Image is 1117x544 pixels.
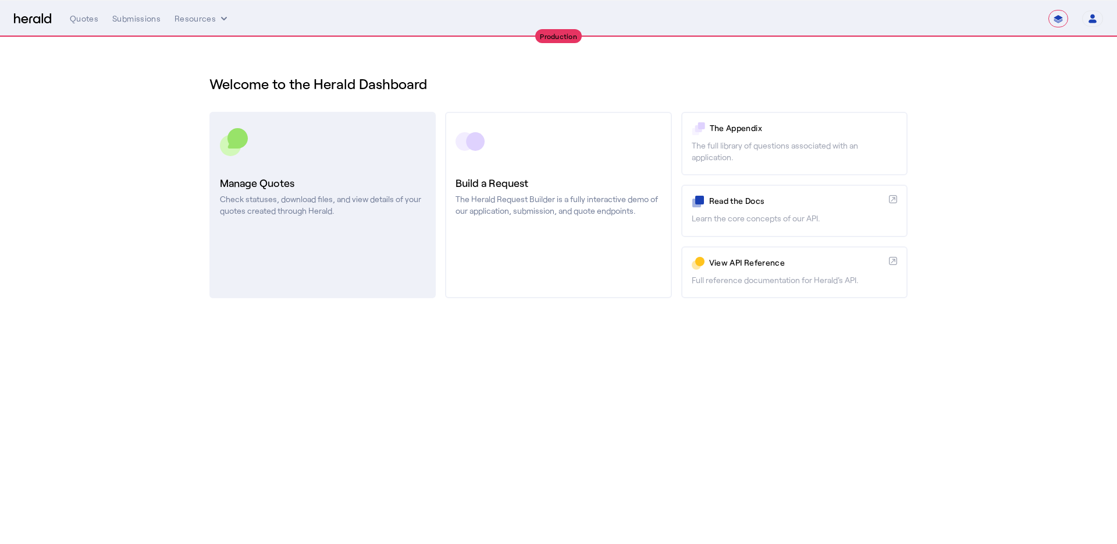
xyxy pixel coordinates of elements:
a: Manage QuotesCheck statuses, download files, and view details of your quotes created through Herald. [209,112,436,298]
p: View API Reference [709,257,884,269]
div: Production [535,29,582,43]
div: Submissions [112,13,161,24]
h1: Welcome to the Herald Dashboard [209,75,908,93]
a: Read the DocsLearn the core concepts of our API. [681,185,908,236]
button: Resources dropdown menu [175,13,230,24]
p: The full library of questions associated with an application. [692,140,897,163]
img: Herald Logo [14,13,51,24]
a: Build a RequestThe Herald Request Builder is a fully interactive demo of our application, submiss... [445,112,671,298]
p: The Herald Request Builder is a fully interactive demo of our application, submission, and quote ... [456,193,661,217]
h3: Build a Request [456,175,661,191]
a: View API ReferenceFull reference documentation for Herald's API. [681,246,908,298]
p: The Appendix [710,122,897,134]
div: Quotes [70,13,98,24]
p: Check statuses, download files, and view details of your quotes created through Herald. [220,193,425,217]
a: The AppendixThe full library of questions associated with an application. [681,112,908,175]
p: Full reference documentation for Herald's API. [692,274,897,286]
h3: Manage Quotes [220,175,425,191]
p: Learn the core concepts of our API. [692,213,897,224]
p: Read the Docs [709,195,884,207]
